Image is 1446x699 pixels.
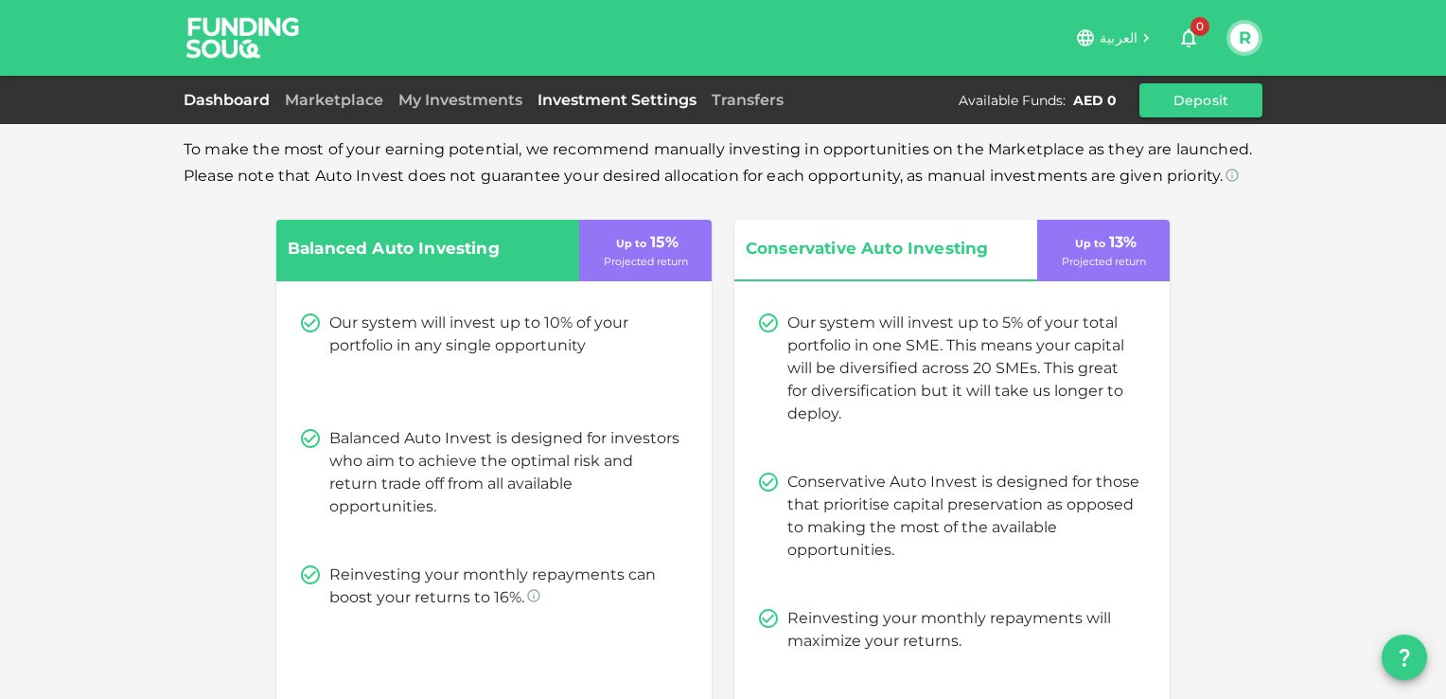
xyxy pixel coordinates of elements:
[329,312,681,357] p: Our system will invest up to 10% of your portfolio in any single opportunity
[1382,635,1427,680] button: question
[616,237,646,250] span: Up to
[1062,254,1146,270] p: Projected return
[184,91,277,109] a: Dashboard
[1139,83,1262,117] button: Deposit
[1071,231,1137,254] p: 13 %
[530,91,704,109] a: Investment Settings
[1075,237,1105,250] span: Up to
[1073,91,1117,110] div: AED 0
[1170,19,1208,57] button: 0
[604,254,688,270] p: Projected return
[1230,24,1259,52] button: R
[391,91,530,109] a: My Investments
[1100,29,1137,46] span: العربية
[704,91,791,109] a: Transfers
[184,140,1252,185] span: To make the most of your earning potential, we recommend manually investing in opportunities on t...
[959,91,1066,110] div: Available Funds :
[787,607,1139,653] p: Reinvesting your monthly repayments will maximize your returns.
[329,427,681,518] p: Balanced Auto Invest is designed for investors who aim to achieve the optimal risk and return tra...
[746,235,1001,263] span: Conservative Auto Investing
[277,91,391,109] a: Marketplace
[329,564,681,609] p: Reinvesting your monthly repayments can boost your returns to 16%.
[787,471,1139,562] p: Conservative Auto Invest is designed for those that prioritise capital preservation as opposed to...
[787,312,1139,425] p: Our system will invest up to 5% of your total portfolio in one SME. This means your capital will ...
[1190,17,1209,36] span: 0
[612,231,679,254] p: 15 %
[288,235,543,263] span: Balanced Auto Investing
